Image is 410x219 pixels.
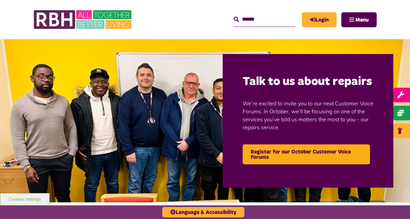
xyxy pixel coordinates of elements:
[355,17,369,23] span: Menu
[243,89,374,141] p: We’re excited to invite you to our next Customer Voice Forums. In October, we’ll be focusing on o...
[33,7,133,33] img: RBH
[243,145,370,164] a: Register for our October Customer Voice Forums
[302,12,337,27] a: MyRBH
[243,74,374,89] h2: Talk to us about repairs
[341,12,377,27] button: Navigation
[162,207,244,217] button: Language & Accessibility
